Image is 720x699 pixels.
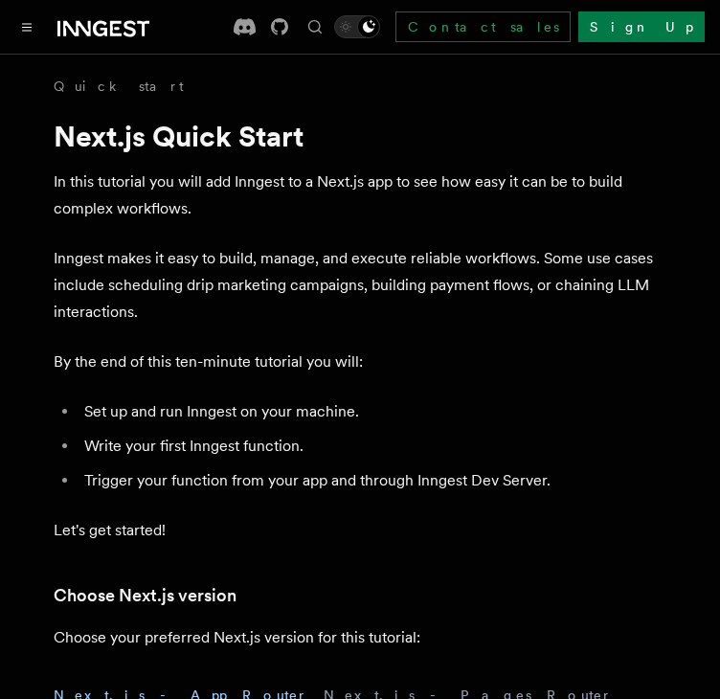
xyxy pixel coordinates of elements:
li: Trigger your function from your app and through Inngest Dev Server. [79,467,666,494]
li: Write your first Inngest function. [79,433,666,460]
a: Quick start [54,77,184,96]
p: Choose your preferred Next.js version for this tutorial: [54,624,666,651]
a: Contact sales [395,11,571,42]
h1: Next.js Quick Start [54,119,666,153]
p: Inngest makes it easy to build, manage, and execute reliable workflows. Some use cases include sc... [54,245,666,326]
p: Let's get started! [54,517,666,544]
li: Set up and run Inngest on your machine. [79,398,666,425]
p: By the end of this ten-minute tutorial you will: [54,349,666,375]
p: In this tutorial you will add Inngest to a Next.js app to see how easy it can be to build complex... [54,169,666,222]
button: Find something... [304,15,326,38]
button: Toggle navigation [15,15,38,38]
a: Sign Up [578,11,705,42]
button: Toggle dark mode [334,15,380,38]
a: Choose Next.js version [54,582,236,609]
